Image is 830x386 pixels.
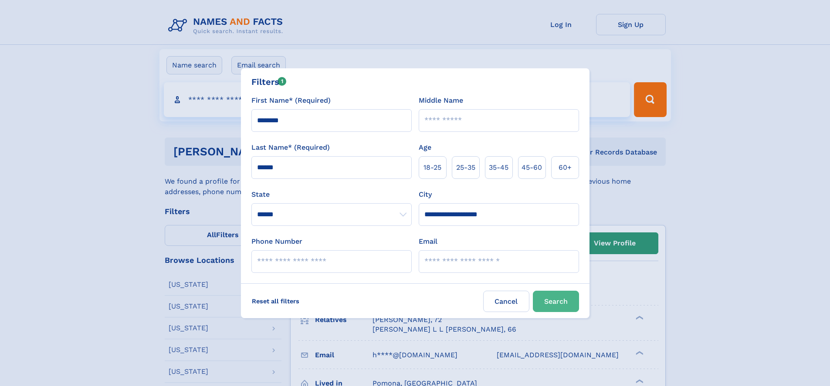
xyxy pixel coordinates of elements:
label: Cancel [483,291,529,312]
label: Middle Name [419,95,463,106]
span: 35‑45 [489,162,508,173]
label: State [251,189,412,200]
span: 45‑60 [522,162,542,173]
span: 18‑25 [423,162,441,173]
label: First Name* (Required) [251,95,331,106]
div: Filters [251,75,287,88]
label: Last Name* (Required) [251,142,330,153]
label: City [419,189,432,200]
span: 60+ [559,162,572,173]
label: Reset all filters [246,291,305,312]
button: Search [533,291,579,312]
label: Phone Number [251,236,302,247]
span: 25‑35 [456,162,475,173]
label: Age [419,142,431,153]
label: Email [419,236,437,247]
